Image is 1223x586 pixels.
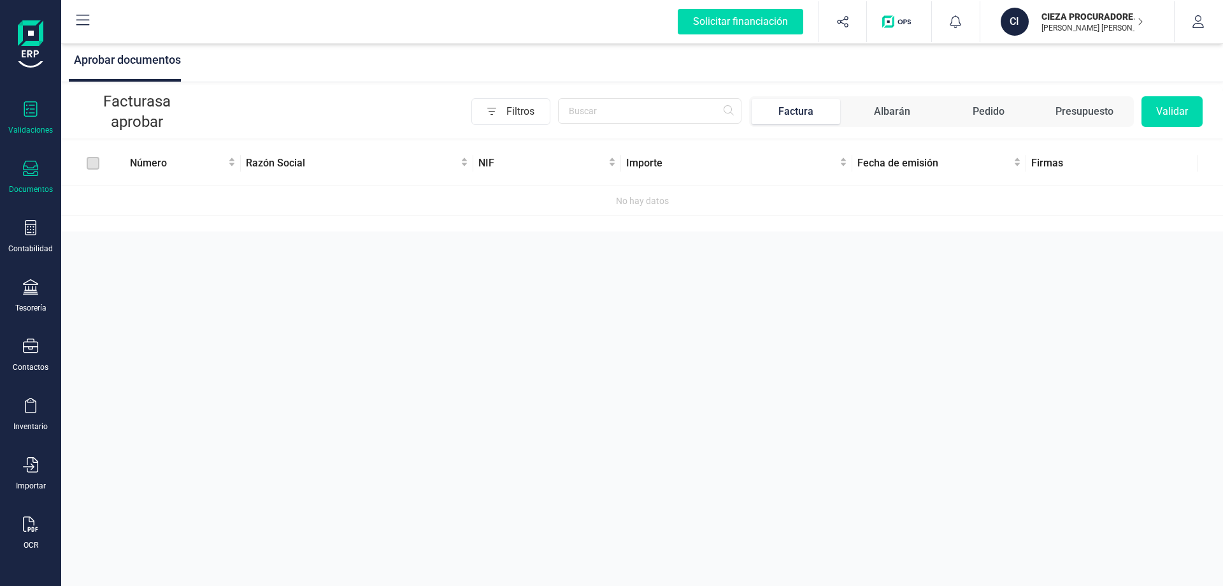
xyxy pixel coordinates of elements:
[1141,96,1203,127] button: Validar
[82,91,192,132] p: Facturas a aprobar
[996,1,1159,42] button: CICIEZA PROCURADORES ASOCIADOS SL PROFESIONAL[PERSON_NAME] [PERSON_NAME]
[74,53,181,66] span: Aprobar documentos
[875,1,924,42] button: Logo de OPS
[506,99,550,124] span: Filtros
[13,421,48,432] div: Inventario
[857,156,1012,171] span: Fecha de emisión
[1041,10,1143,23] p: CIEZA PROCURADORES ASOCIADOS SL PROFESIONAL
[8,244,53,254] div: Contabilidad
[1055,104,1113,119] div: Presupuesto
[9,184,53,194] div: Documentos
[18,20,43,61] img: Logo Finanedi
[471,98,550,125] button: Filtros
[973,104,1005,119] div: Pedido
[130,156,225,171] span: Número
[662,1,819,42] button: Solicitar financiación
[16,481,46,491] div: Importar
[13,362,48,372] div: Contactos
[882,15,916,28] img: Logo de OPS
[8,125,53,135] div: Validaciones
[1041,23,1143,33] p: [PERSON_NAME] [PERSON_NAME]
[478,156,606,171] span: NIF
[24,540,38,550] div: OCR
[246,156,458,171] span: Razón Social
[558,98,741,124] input: Buscar
[874,104,910,119] div: Albarán
[15,303,46,313] div: Tesorería
[626,156,836,171] span: Importe
[1026,141,1198,186] th: Firmas
[1001,8,1029,36] div: CI
[778,104,813,119] div: Factura
[66,194,1218,208] div: No hay datos
[678,9,803,34] div: Solicitar financiación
